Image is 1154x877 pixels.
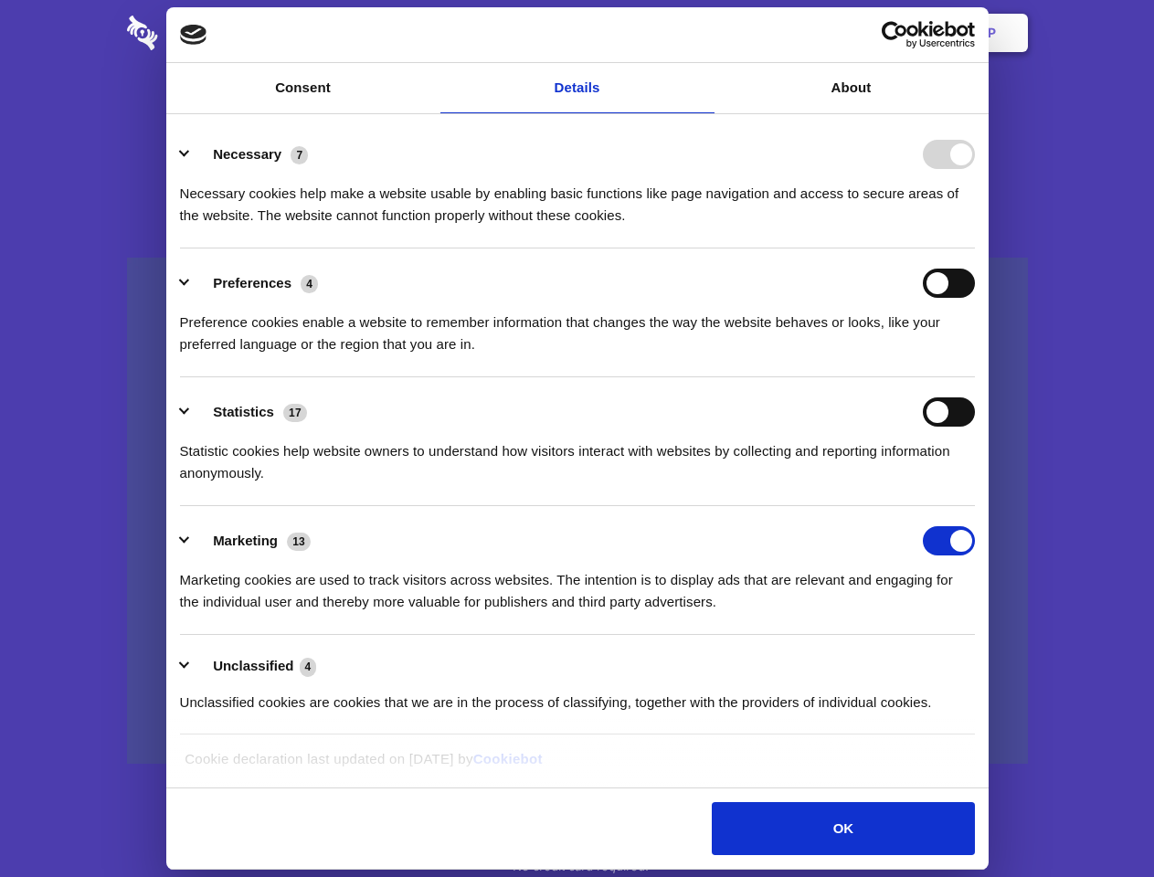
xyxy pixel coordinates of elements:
label: Necessary [213,146,281,162]
div: Necessary cookies help make a website usable by enabling basic functions like page navigation and... [180,169,975,227]
h4: Auto-redaction of sensitive data, encrypted data sharing and self-destructing private chats. Shar... [127,166,1028,227]
span: 4 [300,658,317,676]
a: About [715,63,989,113]
a: Cookiebot [473,751,543,766]
button: OK [712,802,974,855]
a: Usercentrics Cookiebot - opens in a new window [815,21,975,48]
a: Login [829,5,908,61]
a: Consent [166,63,440,113]
label: Marketing [213,533,278,548]
span: 7 [291,146,308,164]
img: logo [180,25,207,45]
a: Contact [741,5,825,61]
a: Wistia video thumbnail [127,258,1028,765]
div: Preference cookies enable a website to remember information that changes the way the website beha... [180,298,975,355]
label: Preferences [213,275,291,291]
span: 13 [287,533,311,551]
button: Necessary (7) [180,140,320,169]
div: Cookie declaration last updated on [DATE] by [171,748,983,784]
img: logo-wordmark-white-trans-d4663122ce5f474addd5e946df7df03e33cb6a1c49d2221995e7729f52c070b2.svg [127,16,283,50]
button: Preferences (4) [180,269,330,298]
button: Statistics (17) [180,397,319,427]
span: 17 [283,404,307,422]
h1: Eliminate Slack Data Loss. [127,82,1028,148]
div: Unclassified cookies are cookies that we are in the process of classifying, together with the pro... [180,678,975,713]
div: Marketing cookies are used to track visitors across websites. The intention is to display ads tha... [180,555,975,613]
button: Marketing (13) [180,526,323,555]
iframe: Drift Widget Chat Controller [1063,786,1132,855]
a: Details [440,63,715,113]
div: Statistic cookies help website owners to understand how visitors interact with websites by collec... [180,427,975,484]
label: Statistics [213,404,274,419]
a: Pricing [536,5,616,61]
button: Unclassified (4) [180,655,328,678]
span: 4 [301,275,318,293]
